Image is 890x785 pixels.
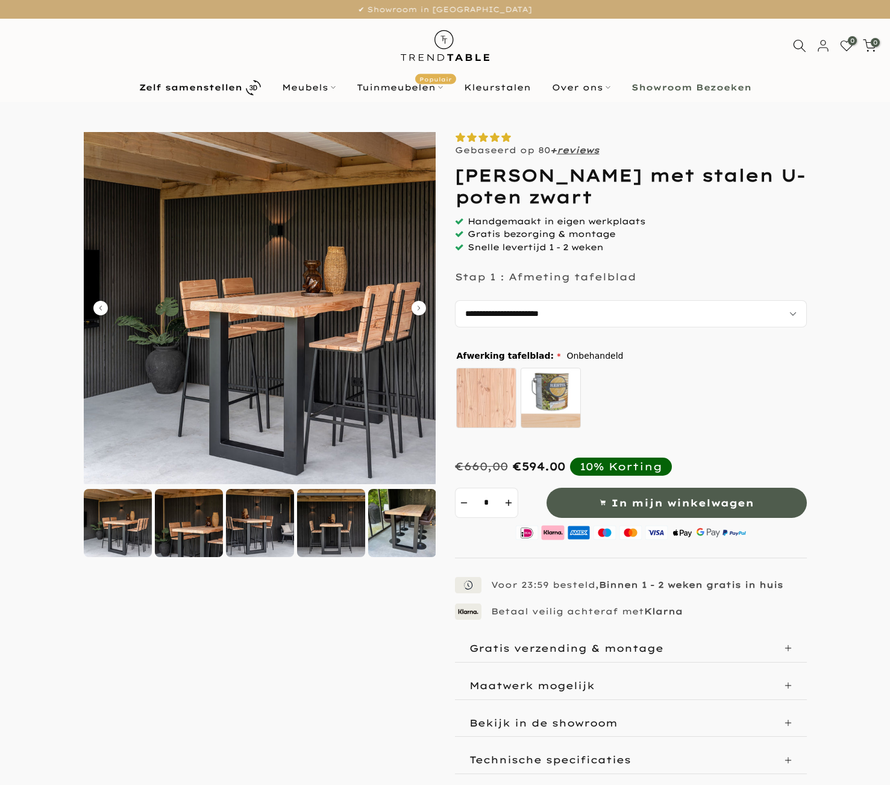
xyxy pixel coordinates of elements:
a: Showroom Bezoeken [621,80,762,95]
strong: + [550,145,557,156]
select: autocomplete="off" [455,300,807,327]
div: 10% Korting [580,460,662,473]
img: Douglas bartafel met stalen U-poten zwart [226,489,294,557]
p: Bekijk in de showroom [469,717,618,729]
p: Technische specificaties [469,754,631,766]
p: ✔ Showroom in [GEOGRAPHIC_DATA] [15,3,875,16]
p: Stap 1 : Afmeting tafelblad [455,271,636,283]
img: Douglas bartafel met stalen U-poten zwart gepoedercoat [368,489,436,557]
strong: Binnen 1 - 2 weken gratis in huis [599,579,783,590]
p: Gratis verzending & montage [469,642,663,654]
a: 0 [840,39,853,52]
img: Douglas bartafel met stalen U-poten zwart [297,489,365,557]
button: Carousel Next Arrow [412,301,426,315]
span: Gratis bezorging & montage [468,229,615,239]
button: Carousel Back Arrow [93,301,108,315]
img: trend-table [392,19,498,72]
h1: [PERSON_NAME] met stalen U-poten zwart [455,165,807,209]
a: Over ons [541,80,621,95]
a: reviews [557,145,600,156]
img: Douglas bartafel met stalen U-poten zwart [155,489,223,557]
p: Gebaseerd op 80 [455,145,600,156]
button: In mijn winkelwagen [547,488,807,518]
p: Maatwerk mogelijk [469,679,595,692]
div: €660,00 [455,459,508,473]
button: increment [500,488,518,518]
strong: Klarna [644,606,683,617]
button: decrement [455,488,473,518]
a: Meubels [271,80,346,95]
a: TuinmeubelenPopulair [346,80,453,95]
span: Snelle levertijd 1 - 2 weken [468,242,603,253]
iframe: toggle-frame [1,724,61,784]
img: Douglas bartafel met stalen U-poten zwart [84,132,436,484]
p: Betaal veilig achteraf met [491,606,683,617]
p: Voor 23:59 besteld, [491,579,783,590]
a: 0 [863,39,876,52]
span: 0 [871,38,880,47]
a: Zelf samenstellen [128,77,271,98]
span: Populair [415,74,456,84]
input: Quantity [473,488,500,518]
span: Handgemaakt in eigen werkplaats [468,216,645,227]
span: In mijn winkelwagen [611,494,754,512]
img: Douglas bartafel met stalen U-poten zwart [84,489,152,557]
span: Onbehandeld [566,348,623,364]
b: Zelf samenstellen [139,83,242,92]
a: Kleurstalen [453,80,541,95]
span: Afwerking tafelblad: [457,352,561,360]
b: Showroom Bezoeken [631,83,751,92]
span: 0 [848,36,857,45]
span: €594.00 [513,459,565,473]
